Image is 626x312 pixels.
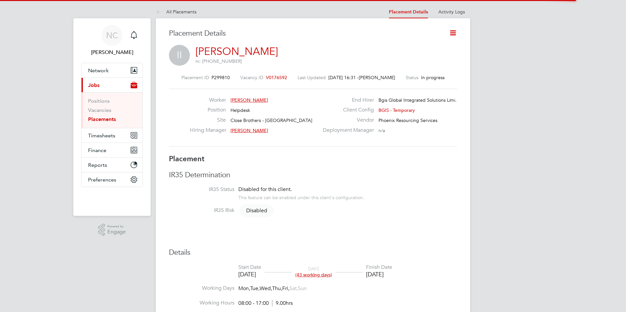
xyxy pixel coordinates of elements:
a: Placements [88,116,116,122]
img: fastbook-logo-retina.png [82,194,143,204]
span: Reports [88,162,107,168]
a: Positions [88,98,110,104]
span: [PERSON_NAME] [359,75,395,80]
span: Finance [88,147,106,153]
label: Last Updated [298,75,326,80]
button: Jobs [82,78,142,92]
a: Powered byEngage [98,224,126,236]
label: Vacancy ID [240,75,263,80]
div: 08:00 - 17:00 [238,300,293,307]
label: End Hirer [319,97,374,104]
span: (43 working days) [295,272,332,278]
label: Hiring Manager [190,127,226,134]
label: Position [190,107,226,113]
span: II [169,45,190,66]
label: IR35 Risk [169,207,234,214]
label: Placement ID [181,75,209,80]
span: Timesheets [88,132,115,139]
button: Network [82,63,142,78]
span: Wed, [260,285,272,292]
a: Go to home page [81,194,143,204]
label: Site [190,117,226,124]
button: Reports [82,158,142,172]
label: Client Config [319,107,374,113]
label: Worker [190,97,226,104]
span: Sat, [289,285,298,292]
label: Vendor [319,117,374,124]
span: Bgis Global Integrated Solutions Limi… [378,97,460,103]
label: IR35 Status [169,186,234,193]
label: Working Days [169,285,234,292]
button: Finance [82,143,142,157]
span: Jobs [88,82,100,88]
a: NC[PERSON_NAME] [81,25,143,56]
span: m: [PHONE_NUMBER] [195,58,242,64]
div: Start Date [238,264,261,271]
span: BGIS - Temporary [378,107,415,113]
h3: Placement Details [169,29,439,38]
span: Thu, [272,285,282,292]
span: Engage [107,229,126,235]
span: Powered by [107,224,126,229]
div: [DATE] [366,270,392,278]
span: V0176592 [266,75,287,80]
span: Helpdesk [230,107,250,113]
span: NC [106,31,118,40]
span: 9.00hrs [272,300,293,306]
span: Phoenix Resourcing Services [378,117,437,123]
div: Finish Date [366,264,392,271]
label: Working Hours [169,300,234,306]
b: Placement [169,154,205,163]
span: [DATE] 16:31 - [328,75,359,80]
nav: Main navigation [73,18,151,216]
h3: Details [169,248,457,257]
span: Preferences [88,177,116,183]
span: Tue, [250,285,260,292]
span: In progress [421,75,445,80]
div: This feature can be enabled under this client's configuration. [238,193,364,200]
div: DAYS [292,266,335,278]
div: Jobs [82,92,142,128]
a: Vacancies [88,107,111,113]
span: [PERSON_NAME] [230,97,268,103]
label: Status [406,75,418,80]
a: Placement Details [389,9,428,15]
span: Naomi Conn [81,48,143,56]
span: Mon, [238,285,250,292]
a: [PERSON_NAME] [195,45,278,58]
span: P299810 [212,75,230,80]
button: Timesheets [82,128,142,143]
span: Network [88,67,109,74]
label: Deployment Manager [319,127,374,134]
span: Sun [298,285,307,292]
a: Activity Logs [438,9,465,15]
span: Disabled for this client. [238,186,292,193]
span: Fri, [282,285,289,292]
div: [DATE] [238,270,261,278]
span: Disabled [240,204,274,217]
span: [PERSON_NAME] [230,128,268,133]
button: Preferences [82,172,142,187]
span: Close Brothers - [GEOGRAPHIC_DATA] [230,117,312,123]
span: n/a [378,128,385,133]
h3: IR35 Determination [169,170,457,180]
a: All Placements [156,9,196,15]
